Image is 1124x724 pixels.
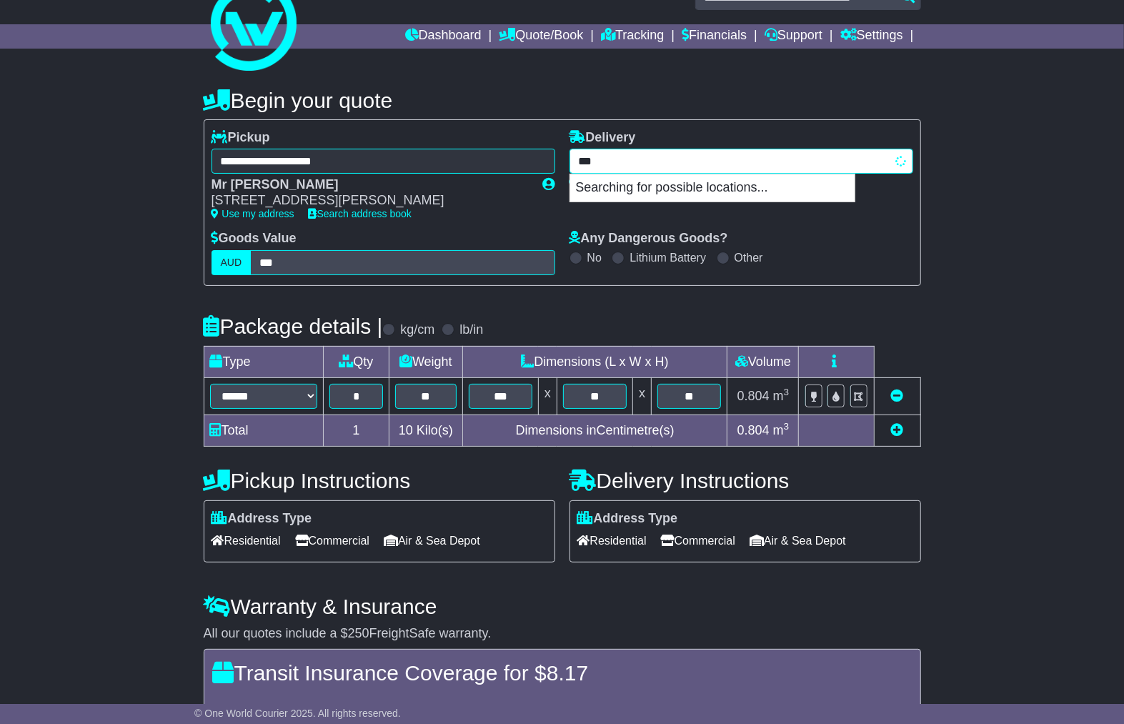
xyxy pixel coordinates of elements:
[204,595,921,618] h4: Warranty & Insurance
[323,346,389,377] td: Qty
[212,511,312,527] label: Address Type
[194,708,401,719] span: © One World Courier 2025. All rights reserved.
[389,346,463,377] td: Weight
[891,423,904,437] a: Add new item
[204,469,555,492] h4: Pickup Instructions
[737,389,770,403] span: 0.804
[601,24,664,49] a: Tracking
[204,346,323,377] td: Type
[389,415,463,446] td: Kilo(s)
[204,89,921,112] h4: Begin your quote
[212,231,297,247] label: Goods Value
[348,626,369,640] span: 250
[213,661,912,685] h4: Transit Insurance Coverage for $
[735,251,763,264] label: Other
[661,530,735,552] span: Commercial
[212,193,529,209] div: [STREET_ADDRESS][PERSON_NAME]
[765,24,822,49] a: Support
[323,415,389,446] td: 1
[750,530,846,552] span: Air & Sea Depot
[462,415,727,446] td: Dimensions in Centimetre(s)
[630,251,706,264] label: Lithium Battery
[212,208,294,219] a: Use my address
[400,322,434,338] label: kg/cm
[212,250,252,275] label: AUD
[399,423,413,437] span: 10
[773,423,790,437] span: m
[570,469,921,492] h4: Delivery Instructions
[295,530,369,552] span: Commercial
[459,322,483,338] label: lb/in
[405,24,482,49] a: Dashboard
[682,24,747,49] a: Financials
[784,421,790,432] sup: 3
[212,130,270,146] label: Pickup
[384,530,480,552] span: Air & Sea Depot
[212,530,281,552] span: Residential
[204,415,323,446] td: Total
[737,423,770,437] span: 0.804
[840,24,903,49] a: Settings
[633,377,652,415] td: x
[570,231,728,247] label: Any Dangerous Goods?
[570,130,636,146] label: Delivery
[462,346,727,377] td: Dimensions (L x W x H)
[577,530,647,552] span: Residential
[212,177,529,193] div: Mr [PERSON_NAME]
[204,626,921,642] div: All our quotes include a $ FreightSafe warranty.
[784,387,790,397] sup: 3
[587,251,602,264] label: No
[891,389,904,403] a: Remove this item
[727,346,799,377] td: Volume
[570,174,855,202] p: Searching for possible locations...
[538,377,557,415] td: x
[309,208,412,219] a: Search address book
[499,24,583,49] a: Quote/Book
[547,661,588,685] span: 8.17
[204,314,383,338] h4: Package details |
[577,511,678,527] label: Address Type
[773,389,790,403] span: m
